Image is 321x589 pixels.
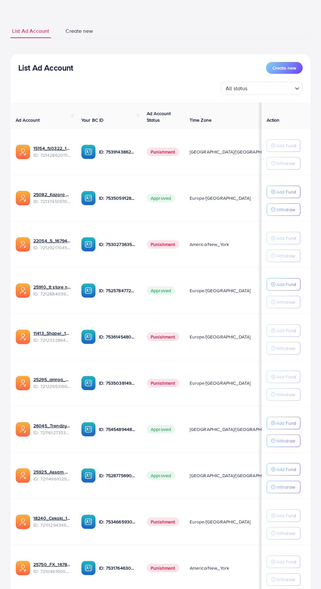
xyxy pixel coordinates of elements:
button: Add Fund [267,417,300,429]
div: <span class='underline'>22054_5_1679477490076</span></br>7212921704593522689 [33,237,71,251]
p: ID: 7535059128432181256 [99,194,136,202]
button: Withdraw [267,157,300,170]
p: Add Fund [276,419,296,427]
span: Action [267,117,280,123]
span: Punishment [147,564,179,572]
span: Europe/[GEOGRAPHIC_DATA] [190,195,251,201]
button: Add Fund [267,556,300,568]
p: Withdraw [276,529,295,537]
span: [GEOGRAPHIC_DATA]/[GEOGRAPHIC_DATA] [190,149,281,155]
a: 22054_5_1679477490076 [33,237,71,244]
button: Withdraw [267,250,300,262]
img: ic-ba-acc.ded83a64.svg [81,191,96,205]
span: Approved [147,194,175,202]
img: ic-ba-acc.ded83a64.svg [81,515,96,529]
span: ID: 7211129434915520514 [33,522,71,528]
iframe: Chat [293,559,316,584]
span: ID: 7212332864497631234 [33,337,71,343]
span: Approved [147,471,175,480]
h3: List Ad Account [18,63,73,72]
span: ID: 7212295316928872449 [33,383,71,390]
button: Add Fund [267,278,300,291]
button: Withdraw [267,342,300,355]
div: <span class='underline'>15154_fz0322_1679706930345</span></br>7214286201514164225 [33,145,71,158]
span: ID: 7214286201514164225 [33,152,71,158]
p: ID: 7530273635719004167 [99,240,136,248]
span: Time Zone [190,117,212,123]
span: List Ad Account [12,27,49,35]
img: ic-ads-acc.e4c84228.svg [16,515,30,529]
span: Punishment [147,148,179,156]
img: ic-ads-acc.e4c84228.svg [16,191,30,205]
p: Add Fund [276,512,296,519]
span: Ad Account Status [147,110,171,123]
img: ic-ads-acc.e4c84228.svg [16,376,30,390]
button: Withdraw [267,527,300,539]
span: Approved [147,425,175,434]
button: Add Fund [267,509,300,522]
div: <span class='underline'>18240_Cekaki_1679062378695</span></br>7211129434915520514 [33,515,71,528]
a: 15154_fz0322_1679706930345 [33,145,71,152]
p: Withdraw [276,483,295,491]
button: Withdraw [267,573,300,586]
span: Create new [273,65,296,71]
span: America/New_York [190,565,229,571]
p: Withdraw [276,437,295,445]
p: Add Fund [276,280,296,288]
span: ID: 7210461600686309378 [33,568,71,575]
input: Search for option [250,82,292,93]
img: ic-ba-acc.ded83a64.svg [81,561,96,575]
button: Add Fund [267,186,300,198]
img: ic-ads-acc.e4c84228.svg [16,237,30,252]
span: ID: 7212884039676624898 [33,291,71,297]
span: Create new [66,27,93,35]
p: Add Fund [276,373,296,381]
span: [GEOGRAPHIC_DATA]/[GEOGRAPHIC_DATA] [190,472,281,479]
button: Withdraw [267,481,300,493]
p: Withdraw [276,298,295,306]
img: ic-ads-acc.e4c84228.svg [16,330,30,344]
p: ID: 7545489448281587729 [99,425,136,433]
span: ID: 7211466102910582786 [33,476,71,482]
a: 25925_Assam Rafique_1679055162750 [33,469,71,475]
img: ic-ads-acc.e4c84228.svg [16,468,30,483]
p: Withdraw [276,206,295,213]
img: ic-ba-acc.ded83a64.svg [81,376,96,390]
button: Withdraw [267,296,300,308]
div: <span class='underline'>25082_Kazara agency ad_1679586531535</span></br>7213741097078554625 [33,191,71,205]
span: ID: 7212921704593522689 [33,244,71,251]
span: Punishment [147,379,179,387]
a: 25750_FX_1678863465822 [33,561,71,568]
span: Punishment [147,333,179,341]
p: Add Fund [276,142,296,150]
div: <span class='underline'>26045_Trendzystuff_1679084461871</span></br>7211612735388401665 [33,422,71,436]
span: [GEOGRAPHIC_DATA]/[GEOGRAPHIC_DATA] [190,426,281,433]
button: Add Fund [267,371,300,383]
span: Europe/[GEOGRAPHIC_DATA] [190,334,251,340]
p: ID: 7525784772414111761 [99,287,136,294]
button: Add Fund [267,463,300,476]
span: Europe/[GEOGRAPHIC_DATA] [190,518,251,525]
img: ic-ba-acc.ded83a64.svg [81,330,96,344]
img: ic-ba-acc.ded83a64.svg [81,422,96,437]
p: Add Fund [276,234,296,242]
p: Add Fund [276,558,296,566]
p: ID: 7535038149391777793 [99,379,136,387]
button: Create new [266,62,303,74]
span: Punishment [147,518,179,526]
p: ID: 7531764630495100944 [99,564,136,572]
div: <span class='underline'>11413_Shaper_1679495353579</span></br>7212332864497631234 [33,330,71,343]
div: <span class='underline'>25295_amraa_amraa_1679335969448</span></br>7212295316928872449 [33,376,71,390]
span: Europe/[GEOGRAPHIC_DATA] [190,287,251,294]
a: 11413_Shaper_1679495353579 [33,330,71,336]
img: ic-ba-acc.ded83a64.svg [81,237,96,252]
div: <span class='underline'>25750_FX_1678863465822</span></br>7210461600686309378 [33,561,71,575]
div: Search for option [221,82,303,95]
span: Your BC ID [81,117,104,123]
p: Withdraw [276,252,295,260]
img: ic-ads-acc.e4c84228.svg [16,145,30,159]
p: ID: 7528775690330750993 [99,472,136,479]
a: 25082_Kazara agency ad_1679586531535 [33,191,71,198]
button: Add Fund [267,324,300,337]
span: ID: 7211612735388401665 [33,429,71,436]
